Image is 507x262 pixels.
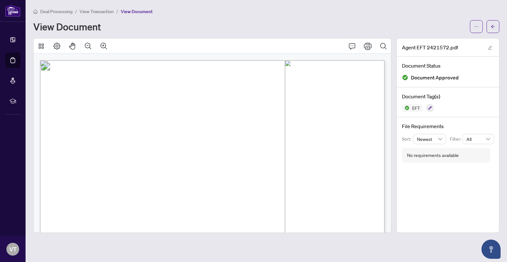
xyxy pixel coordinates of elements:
span: edit [488,45,492,50]
h1: View Document [33,21,101,32]
h4: Document Tag(s) [402,93,494,100]
span: Agent EFT 2421572.pdf [402,44,458,51]
span: All [466,134,490,144]
button: Open asap [481,240,501,259]
h4: File Requirements [402,122,494,130]
p: Sort: [402,135,413,143]
span: home [33,9,38,14]
span: View Document [121,9,153,14]
span: Newest [417,134,442,144]
img: Status Icon [402,104,410,112]
li: / [116,8,118,15]
img: logo [5,5,20,17]
li: / [75,8,77,15]
h4: Document Status [402,62,494,70]
span: Deal Processing [40,9,73,14]
span: VT [9,245,17,254]
span: View Transaction [80,9,114,14]
div: No requirements available [407,152,459,159]
span: EFT [410,106,423,110]
span: Document Approved [411,73,459,82]
p: Filter: [450,135,463,143]
img: Document Status [402,74,408,81]
span: ellipsis [474,24,479,29]
span: arrow-left [491,24,495,29]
